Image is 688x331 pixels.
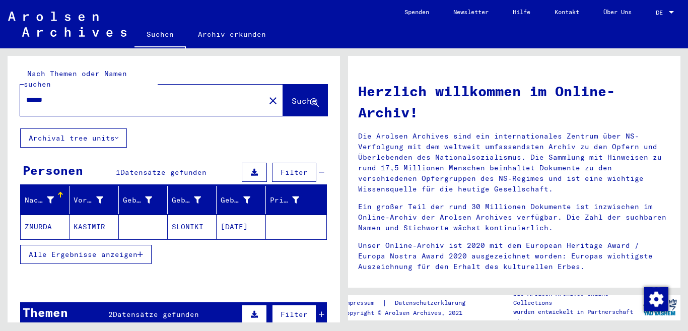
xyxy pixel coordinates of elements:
[123,195,152,206] div: Geburtsname
[283,85,327,116] button: Suche
[217,215,265,239] mat-cell: [DATE]
[272,163,316,182] button: Filter
[25,192,69,208] div: Nachname
[120,168,207,177] span: Datensätze gefunden
[281,168,308,177] span: Filter
[342,308,477,317] p: Copyright © Arolsen Archives, 2021
[20,128,127,148] button: Archival tree units
[25,195,54,206] div: Nachname
[113,310,199,319] span: Datensätze gefunden
[281,310,308,319] span: Filter
[119,186,168,214] mat-header-cell: Geburtsname
[172,192,216,208] div: Geburt‏
[272,305,316,324] button: Filter
[21,215,70,239] mat-cell: ZMURDA
[70,186,118,214] mat-header-cell: Vorname
[358,202,670,233] p: Ein großer Teil der rund 30 Millionen Dokumente ist inzwischen im Online-Archiv der Arolsen Archi...
[168,215,217,239] mat-cell: SLONIKI
[342,298,382,308] a: Impressum
[387,298,477,308] a: Datenschutzerklärung
[70,215,118,239] mat-cell: KASIMIR
[221,195,250,206] div: Geburtsdatum
[358,240,670,272] p: Unser Online-Archiv ist 2020 mit dem European Heritage Award / Europa Nostra Award 2020 ausgezeic...
[108,310,113,319] span: 2
[29,250,137,259] span: Alle Ergebnisse anzeigen
[513,307,639,325] p: wurden entwickelt in Partnerschaft mit
[513,289,639,307] p: Die Arolsen Archives Online-Collections
[20,245,152,264] button: Alle Ergebnisse anzeigen
[23,161,83,179] div: Personen
[217,186,265,214] mat-header-cell: Geburtsdatum
[641,295,679,320] img: yv_logo.png
[74,195,103,206] div: Vorname
[23,303,68,321] div: Themen
[656,9,667,16] span: DE
[134,22,186,48] a: Suchen
[358,81,670,123] h1: Herzlich willkommen im Online-Archiv!
[116,168,120,177] span: 1
[270,195,299,206] div: Prisoner #
[358,131,670,194] p: Die Arolsen Archives sind ein internationales Zentrum über NS-Verfolgung mit dem weltweit umfasse...
[342,298,477,308] div: |
[270,192,314,208] div: Prisoner #
[263,90,283,110] button: Clear
[186,22,278,46] a: Archiv erkunden
[221,192,265,208] div: Geburtsdatum
[172,195,201,206] div: Geburt‏
[123,192,167,208] div: Geburtsname
[74,192,118,208] div: Vorname
[8,12,126,37] img: Arolsen_neg.svg
[168,186,217,214] mat-header-cell: Geburt‏
[21,186,70,214] mat-header-cell: Nachname
[292,96,317,106] span: Suche
[24,69,127,89] mat-label: Nach Themen oder Namen suchen
[644,287,668,311] img: Zustimmung ändern
[267,95,279,107] mat-icon: close
[266,186,326,214] mat-header-cell: Prisoner #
